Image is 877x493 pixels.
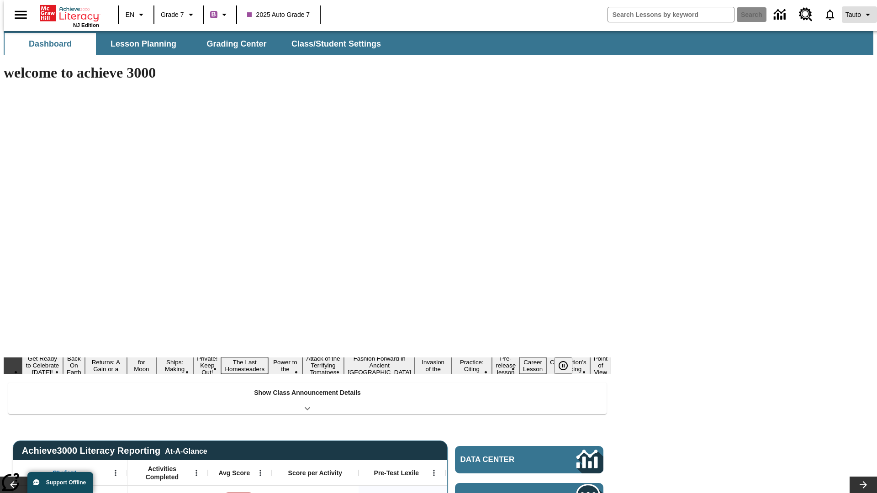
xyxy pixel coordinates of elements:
[165,446,207,456] div: At-A-Glance
[122,6,151,23] button: Language: EN, Select a language
[344,354,415,377] button: Slide 10 Fashion Forward in Ancient Rome
[98,33,189,55] button: Lesson Planning
[546,351,590,381] button: Slide 15 The Constitution's Balancing Act
[254,466,267,480] button: Open Menu
[40,4,99,22] a: Home
[519,357,546,374] button: Slide 14 Career Lesson
[451,351,492,381] button: Slide 12 Mixed Practice: Citing Evidence
[206,6,233,23] button: Boost Class color is purple. Change class color
[206,39,266,49] span: Grading Center
[157,6,200,23] button: Grade: Grade 7, Select a grade
[291,39,381,49] span: Class/Student Settings
[247,10,310,20] span: 2025 Auto Grade 7
[842,6,877,23] button: Profile/Settings
[5,33,96,55] button: Dashboard
[29,39,72,49] span: Dashboard
[161,10,184,20] span: Grade 7
[455,446,603,473] a: Data Center
[554,357,581,374] div: Pause
[302,354,344,377] button: Slide 9 Attack of the Terrifying Tomatoes
[554,357,572,374] button: Pause
[132,465,192,481] span: Activities Completed
[768,2,793,27] a: Data Center
[85,351,127,381] button: Slide 3 Free Returns: A Gain or a Drain?
[191,33,282,55] button: Grading Center
[111,39,176,49] span: Lesson Planning
[127,351,156,381] button: Slide 4 Time for Moon Rules?
[22,354,63,377] button: Slide 1 Get Ready to Celebrate Juneteenth!
[427,466,441,480] button: Open Menu
[109,466,122,480] button: Open Menu
[374,469,419,477] span: Pre-Test Lexile
[53,469,76,477] span: Student
[4,7,133,16] body: Maximum 600 characters Press Escape to exit toolbar Press Alt + F10 to reach toolbar
[4,33,389,55] div: SubNavbar
[254,388,361,398] p: Show Class Announcement Details
[4,31,873,55] div: SubNavbar
[268,351,302,381] button: Slide 8 Solar Power to the People
[73,22,99,28] span: NJ Edition
[415,351,451,381] button: Slide 11 The Invasion of the Free CD
[63,354,85,377] button: Slide 2 Back On Earth
[845,10,861,20] span: Tauto
[40,3,99,28] div: Home
[156,351,193,381] button: Slide 5 Cruise Ships: Making Waves
[46,479,86,486] span: Support Offline
[818,3,842,26] a: Notifications
[460,455,546,464] span: Data Center
[793,2,818,27] a: Resource Center, Will open in new tab
[190,466,203,480] button: Open Menu
[221,357,268,374] button: Slide 7 The Last Homesteaders
[850,477,877,493] button: Lesson carousel, Next
[7,1,34,28] button: Open side menu
[193,354,221,377] button: Slide 6 Private! Keep Out!
[492,354,519,377] button: Slide 13 Pre-release lesson
[22,446,207,456] span: Achieve3000 Literacy Reporting
[284,33,388,55] button: Class/Student Settings
[126,10,134,20] span: EN
[4,64,611,81] h1: welcome to achieve 3000
[8,383,607,414] div: Show Class Announcement Details
[27,472,93,493] button: Support Offline
[211,9,216,20] span: B
[608,7,734,22] input: search field
[288,469,343,477] span: Score per Activity
[590,354,611,377] button: Slide 16 Point of View
[218,469,250,477] span: Avg Score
